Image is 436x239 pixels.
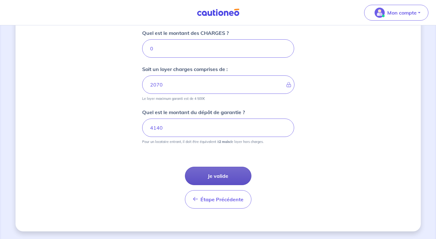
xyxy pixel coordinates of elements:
p: Quel est le montant du dépôt de garantie ? [142,108,245,116]
p: Soit un loyer charges comprises de : [142,65,228,73]
input: 80 € [142,39,294,58]
p: Quel est le montant des CHARGES ? [142,29,229,37]
button: illu_account_valid_menu.svgMon compte [364,5,428,21]
input: - € [142,75,294,94]
span: Étape Précédente [200,196,243,203]
button: Étape Précédente [185,190,251,209]
p: Mon compte [387,9,417,16]
button: Je valide [185,167,251,185]
strong: 2 mois [219,139,230,144]
img: illu_account_valid_menu.svg [375,8,385,18]
p: Pour un locataire entrant, il doit être équivalent à de loyer hors charges. [142,139,263,144]
img: Cautioneo [194,9,242,16]
input: 750€ [142,119,294,137]
p: Le loyer maximum garanti est de 4 500€ [142,96,205,101]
